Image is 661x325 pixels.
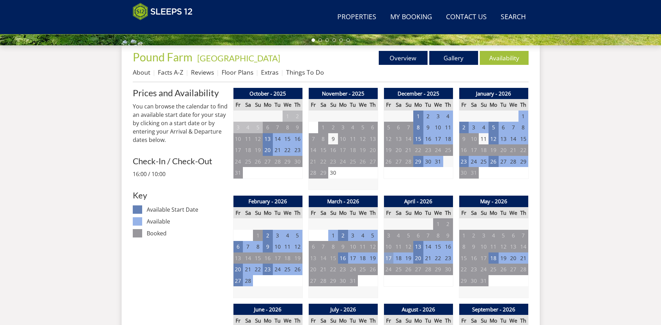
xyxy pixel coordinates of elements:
[393,252,403,264] td: 18
[423,144,433,156] td: 23
[469,230,478,241] td: 2
[308,133,318,145] td: 7
[318,207,328,219] th: Sa
[338,241,348,252] td: 9
[348,133,358,145] td: 11
[479,252,489,264] td: 17
[358,156,368,167] td: 26
[358,144,368,156] td: 19
[293,144,302,156] td: 23
[133,157,228,166] h3: Check-In / Check-Out
[308,167,318,179] td: 28
[393,122,403,133] td: 6
[293,133,302,145] td: 16
[261,68,278,76] a: Extras
[318,241,328,252] td: 7
[368,144,378,156] td: 20
[273,241,283,252] td: 10
[243,122,253,133] td: 4
[233,241,243,252] td: 6
[283,156,292,167] td: 29
[191,68,214,76] a: Reviews
[469,156,478,167] td: 24
[479,230,489,241] td: 3
[253,252,263,264] td: 15
[243,99,253,111] th: Sa
[368,156,378,167] td: 27
[459,252,469,264] td: 15
[508,252,518,264] td: 20
[233,99,243,111] th: Fr
[263,230,272,241] td: 2
[263,122,272,133] td: 6
[443,99,453,111] th: Th
[433,230,443,241] td: 8
[318,133,328,145] td: 8
[283,99,292,111] th: We
[197,53,280,63] a: [GEOGRAPHIC_DATA]
[469,122,478,133] td: 3
[293,99,302,111] th: Th
[308,207,318,219] th: Fr
[480,51,529,65] a: Availability
[459,99,469,111] th: Fr
[293,156,302,167] td: 30
[328,167,338,179] td: 30
[328,207,338,219] th: Su
[403,133,413,145] td: 14
[358,122,368,133] td: 5
[413,133,423,145] td: 15
[443,111,453,122] td: 4
[358,230,368,241] td: 4
[273,144,283,156] td: 21
[489,122,498,133] td: 5
[338,230,348,241] td: 2
[508,99,518,111] th: We
[518,111,528,122] td: 1
[158,68,183,76] a: Facts A-Z
[499,207,508,219] th: Tu
[459,207,469,219] th: Fr
[423,230,433,241] td: 7
[222,68,253,76] a: Floor Plans
[499,133,508,145] td: 13
[308,88,378,99] th: November - 2025
[489,99,498,111] th: Mo
[368,207,378,219] th: Th
[129,24,202,30] iframe: Customer reviews powered by Trustpilot
[233,133,243,145] td: 10
[308,99,318,111] th: Fr
[384,122,393,133] td: 5
[308,196,378,207] th: March - 2026
[479,99,489,111] th: Su
[413,241,423,252] td: 13
[318,122,328,133] td: 1
[133,170,228,178] p: 16:00 / 10:00
[338,207,348,219] th: Mo
[518,230,528,241] td: 7
[328,133,338,145] td: 9
[133,191,228,200] h3: Key
[368,252,378,264] td: 19
[423,207,433,219] th: Tu
[443,207,453,219] th: Th
[348,230,358,241] td: 3
[358,241,368,252] td: 11
[338,122,348,133] td: 3
[508,230,518,241] td: 6
[479,144,489,156] td: 18
[263,144,272,156] td: 20
[459,196,528,207] th: May - 2026
[489,133,498,145] td: 12
[469,252,478,264] td: 16
[508,207,518,219] th: We
[499,144,508,156] td: 20
[518,99,528,111] th: Th
[413,252,423,264] td: 20
[413,99,423,111] th: Mo
[384,156,393,167] td: 26
[253,99,263,111] th: Su
[393,230,403,241] td: 4
[293,111,302,122] td: 2
[498,9,529,25] a: Search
